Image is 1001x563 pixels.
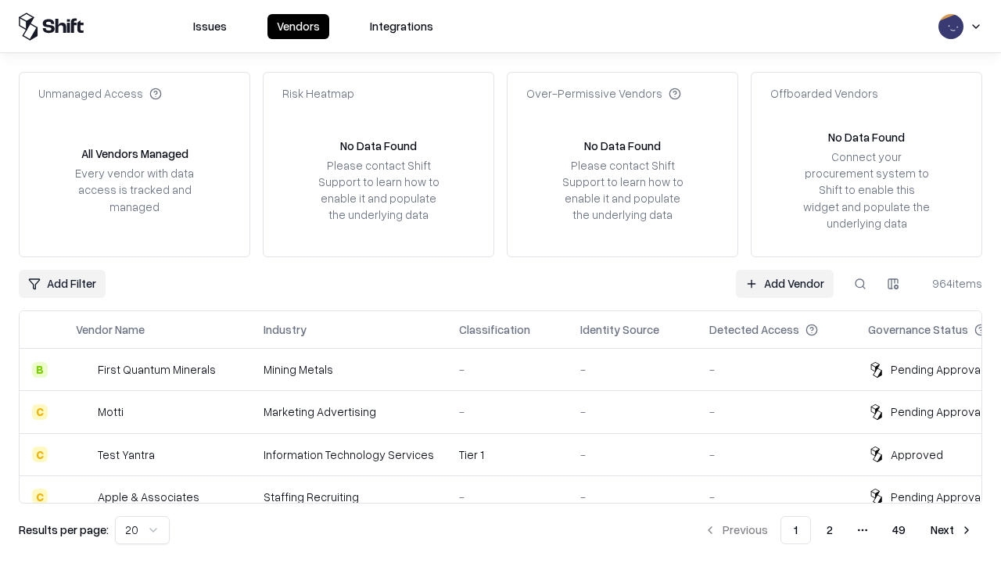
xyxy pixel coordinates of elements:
div: First Quantum Minerals [98,361,216,378]
div: Every vendor with data access is tracked and managed [70,165,199,214]
div: Risk Heatmap [282,85,354,102]
button: 1 [780,516,811,544]
div: Pending Approval [891,403,983,420]
div: - [580,446,684,463]
div: Motti [98,403,124,420]
div: C [32,489,48,504]
div: Offboarded Vendors [770,85,878,102]
div: Staffing Recruiting [264,489,434,505]
div: - [580,403,684,420]
div: 964 items [920,275,982,292]
div: Test Yantra [98,446,155,463]
div: - [709,403,843,420]
div: Governance Status [868,321,968,338]
div: No Data Found [828,129,905,145]
img: First Quantum Minerals [76,362,91,378]
button: 49 [880,516,918,544]
div: Pending Approval [891,489,983,505]
div: Approved [891,446,943,463]
a: Add Vendor [736,270,834,298]
div: - [709,446,843,463]
button: Issues [184,14,236,39]
div: Connect your procurement system to Shift to enable this widget and populate the underlying data [802,149,931,231]
div: Marketing Advertising [264,403,434,420]
div: - [459,489,555,505]
div: - [580,361,684,378]
div: Please contact Shift Support to learn how to enable it and populate the underlying data [558,157,687,224]
div: Mining Metals [264,361,434,378]
div: C [32,404,48,420]
div: Tier 1 [459,446,555,463]
div: - [709,361,843,378]
div: No Data Found [340,138,417,154]
div: Please contact Shift Support to learn how to enable it and populate the underlying data [314,157,443,224]
div: C [32,446,48,462]
button: Add Filter [19,270,106,298]
div: Apple & Associates [98,489,199,505]
div: Unmanaged Access [38,85,162,102]
div: Pending Approval [891,361,983,378]
p: Results per page: [19,522,109,538]
div: No Data Found [584,138,661,154]
div: - [459,361,555,378]
img: Motti [76,404,91,420]
div: - [580,489,684,505]
button: Integrations [361,14,443,39]
div: B [32,362,48,378]
div: Detected Access [709,321,799,338]
div: - [709,489,843,505]
div: Over-Permissive Vendors [526,85,681,102]
button: Next [921,516,982,544]
img: Test Yantra [76,446,91,462]
button: 2 [814,516,845,544]
img: Apple & Associates [76,489,91,504]
div: Classification [459,321,530,338]
div: Information Technology Services [264,446,434,463]
button: Vendors [267,14,329,39]
div: All Vendors Managed [81,145,188,162]
nav: pagination [694,516,982,544]
div: Vendor Name [76,321,145,338]
div: Identity Source [580,321,659,338]
div: Industry [264,321,307,338]
div: - [459,403,555,420]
